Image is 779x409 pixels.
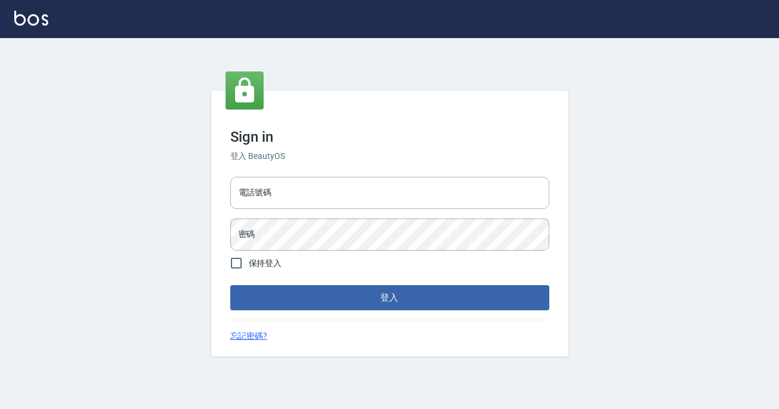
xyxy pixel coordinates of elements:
[230,150,549,163] h6: 登入 BeautyOS
[14,11,48,26] img: Logo
[230,129,549,145] h3: Sign in
[230,330,268,342] a: 忘記密碼?
[249,257,282,270] span: 保持登入
[230,285,549,310] button: 登入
